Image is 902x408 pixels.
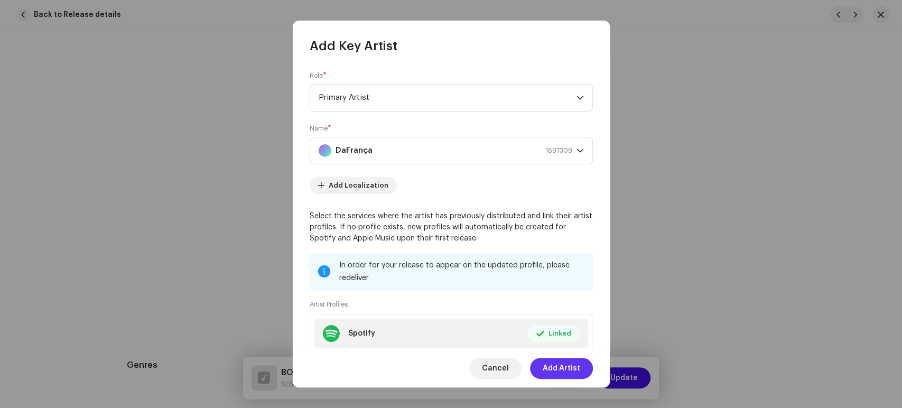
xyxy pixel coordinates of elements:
span: Cancel [482,358,509,379]
div: In order for your release to appear on the updated profile, please redeliver [339,259,584,284]
button: Add Localization [310,177,397,194]
div: dropdown trigger [576,85,584,111]
label: Role [310,71,327,80]
span: Linked [548,323,571,344]
p: Select the services where the artist has previously distributed and link their artist profiles. I... [310,211,593,244]
div: dropdown trigger [576,137,584,164]
strong: DaFrança [336,137,373,164]
span: Add Localization [329,175,388,196]
div: Spotify [348,329,375,338]
span: Add Artist [543,358,580,379]
span: Primary Artist [319,85,576,111]
button: Cancel [469,358,522,379]
span: 1697309 [545,137,572,164]
label: Name [310,124,331,133]
span: Add Key Artist [310,38,397,54]
button: Add Artist [530,358,593,379]
button: Linked [528,325,580,342]
small: Artist Profiles [310,299,348,310]
span: DaFrança [319,137,576,164]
